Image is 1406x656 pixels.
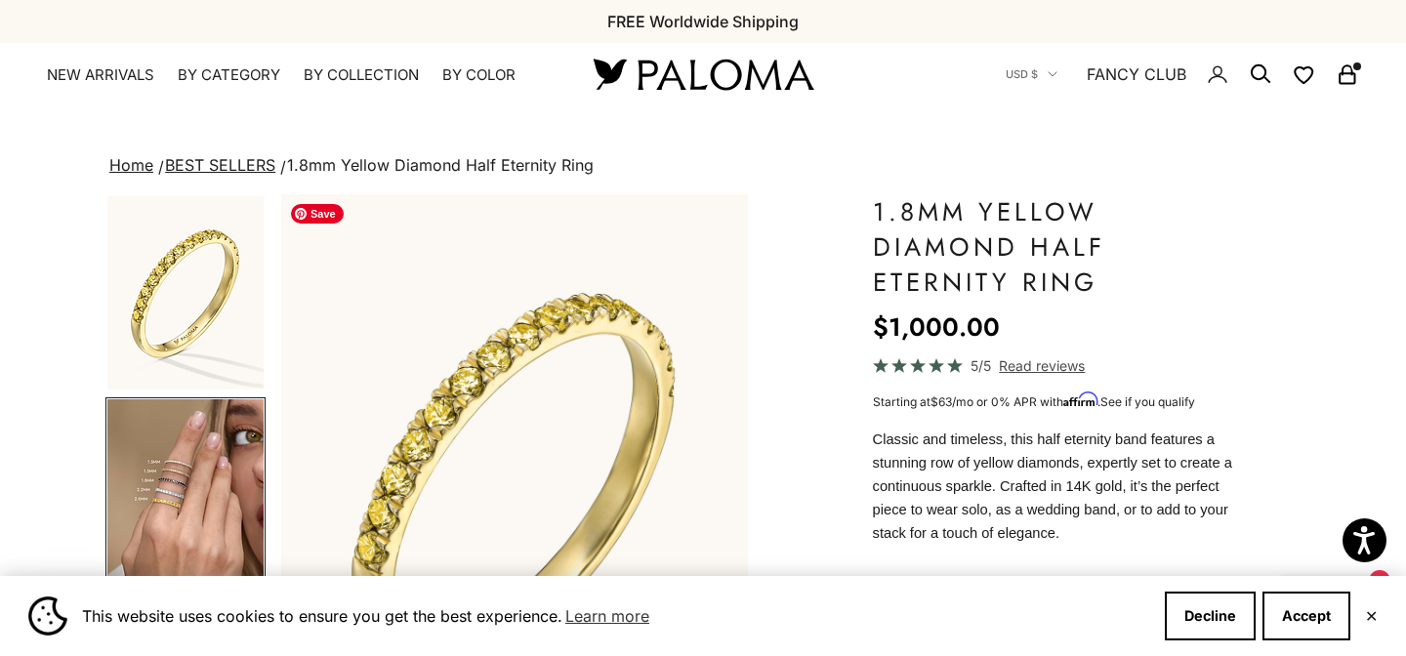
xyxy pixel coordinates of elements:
button: Go to item 4 [105,397,266,594]
a: NEW ARRIVALS [47,65,154,85]
h1: 1.8mm Yellow Diamond Half Eternity Ring [873,194,1252,300]
summary: By Category [178,65,280,85]
img: #YellowGold [107,196,264,389]
button: USD $ [1006,65,1057,83]
img: #YellowGold #WhiteGold #RoseGold [107,399,264,593]
button: Close [1365,610,1378,622]
nav: breadcrumbs [105,152,1301,180]
span: 1.8mm Yellow Diamond Half Eternity Ring [287,155,594,175]
nav: Secondary navigation [1006,43,1359,105]
span: Affirm [1063,392,1097,407]
img: Cookie banner [28,596,67,635]
a: BEST SELLERS [165,155,275,175]
a: 5/5 Read reviews [873,354,1252,377]
legend: Metal: [873,568,925,597]
a: See if you qualify - Learn more about Affirm Financing (opens in modal) [1100,394,1195,409]
summary: By Collection [304,65,419,85]
span: Save [291,204,344,224]
span: Classic and timeless, this half eternity band features a stunning row of yellow diamonds, expertl... [873,431,1232,541]
span: Starting at /mo or 0% APR with . [873,394,1195,409]
p: FREE Worldwide Shipping [607,9,799,34]
span: Read reviews [999,354,1085,377]
button: Decline [1165,592,1256,640]
a: FANCY CLUB [1087,61,1186,87]
summary: By Color [442,65,516,85]
a: Learn more [562,601,652,631]
a: Home [109,155,153,175]
span: USD $ [1006,65,1038,83]
nav: Primary navigation [47,65,547,85]
span: 5/5 [971,354,991,377]
span: $63 [930,394,952,409]
span: This website uses cookies to ensure you get the best experience. [82,601,1149,631]
variant-option-value: 14K Yellow Gold [929,568,1035,597]
button: Go to item 2 [105,194,266,391]
sale-price: $1,000.00 [873,307,1000,347]
button: Accept [1262,592,1350,640]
